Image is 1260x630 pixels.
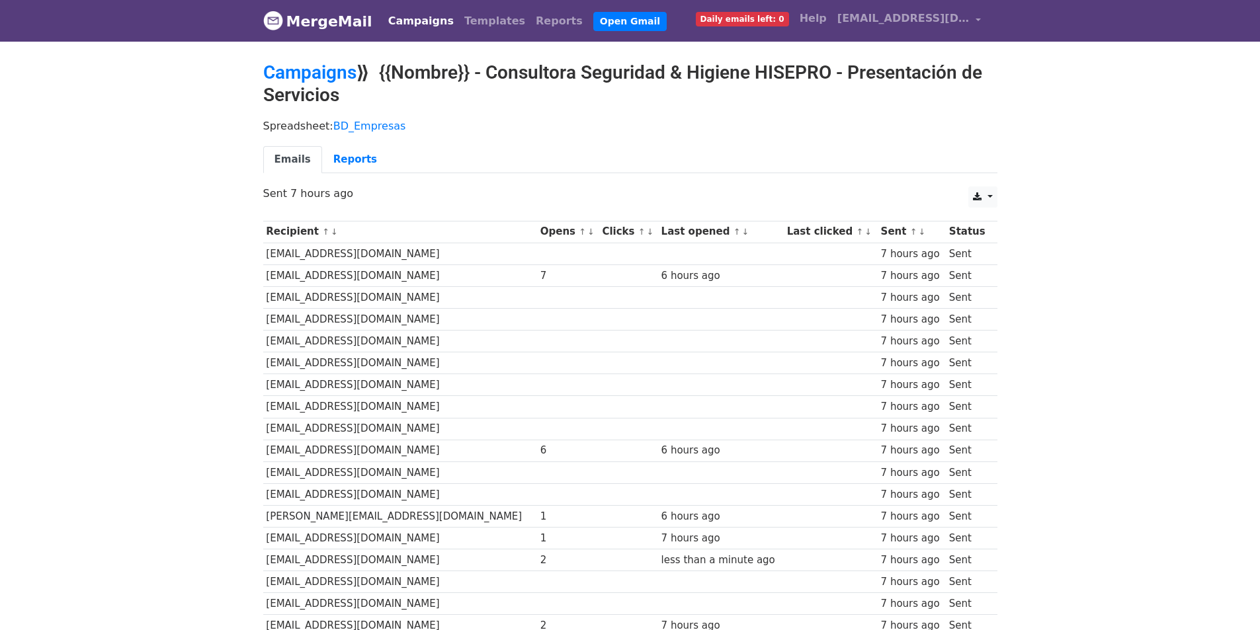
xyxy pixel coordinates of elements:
a: ↑ [579,227,586,237]
a: Templates [459,8,530,34]
div: 7 hours ago [881,596,943,611]
th: Opens [537,221,599,243]
div: 7 hours ago [881,465,943,481]
a: ↑ [856,227,863,237]
div: 7 hours ago [881,553,943,568]
h2: ⟫ {{Nombre}} - Consultora Seguridad & Higiene HISEPRO - Presentación de Servicios [263,61,997,106]
td: [EMAIL_ADDRESS][DOMAIN_NAME] [263,440,537,461]
div: 7 hours ago [881,509,943,524]
a: ↓ [918,227,925,237]
div: 7 [540,268,596,284]
div: 6 hours ago [661,268,780,284]
td: Sent [946,396,990,418]
div: 2 [540,553,596,568]
p: Sent 7 hours ago [263,186,997,200]
td: [EMAIL_ADDRESS][DOMAIN_NAME] [263,483,537,505]
td: [EMAIL_ADDRESS][DOMAIN_NAME] [263,309,537,331]
img: MergeMail logo [263,11,283,30]
td: Sent [946,483,990,505]
td: [EMAIL_ADDRESS][DOMAIN_NAME] [263,528,537,549]
th: Recipient [263,221,537,243]
td: [EMAIL_ADDRESS][DOMAIN_NAME] [263,461,537,483]
div: 6 hours ago [661,509,780,524]
td: Sent [946,571,990,593]
td: [EMAIL_ADDRESS][DOMAIN_NAME] [263,418,537,440]
th: Status [946,221,990,243]
a: ↓ [331,227,338,237]
div: 6 hours ago [661,443,780,458]
td: [EMAIL_ADDRESS][DOMAIN_NAME] [263,396,537,418]
a: Campaigns [263,61,357,83]
div: 7 hours ago [881,356,943,371]
a: ↓ [741,227,749,237]
td: Sent [946,374,990,396]
span: [EMAIL_ADDRESS][DOMAIN_NAME] [837,11,970,26]
div: 7 hours ago [661,531,780,546]
td: Sent [946,461,990,483]
a: BD_Empresas [333,120,406,132]
td: Sent [946,286,990,308]
p: Spreadsheet: [263,119,997,133]
td: Sent [946,593,990,615]
td: [EMAIL_ADDRESS][DOMAIN_NAME] [263,571,537,593]
th: Sent [878,221,946,243]
td: Sent [946,264,990,286]
td: [EMAIL_ADDRESS][DOMAIN_NAME] [263,286,537,308]
td: Sent [946,243,990,264]
a: Open Gmail [593,12,667,31]
td: [EMAIL_ADDRESS][DOMAIN_NAME] [263,243,537,264]
a: MergeMail [263,7,372,35]
div: 1 [540,531,596,546]
div: 7 hours ago [881,443,943,458]
td: Sent [946,352,990,374]
a: Reports [530,8,588,34]
td: Sent [946,309,990,331]
a: [EMAIL_ADDRESS][DOMAIN_NAME] [832,5,987,36]
a: ↑ [638,227,646,237]
td: Sent [946,440,990,461]
a: ↓ [646,227,653,237]
td: [EMAIL_ADDRESS][DOMAIN_NAME] [263,264,537,286]
td: [PERSON_NAME][EMAIL_ADDRESS][DOMAIN_NAME] [263,505,537,527]
td: [EMAIL_ADDRESS][DOMAIN_NAME] [263,331,537,352]
div: 7 hours ago [881,268,943,284]
a: ↑ [322,227,329,237]
div: 7 hours ago [881,399,943,414]
td: [EMAIL_ADDRESS][DOMAIN_NAME] [263,593,537,615]
a: Help [794,5,832,32]
a: ↓ [864,227,872,237]
th: Last opened [658,221,784,243]
td: Sent [946,418,990,440]
div: 7 hours ago [881,247,943,262]
a: Campaigns [383,8,459,34]
a: Daily emails left: 0 [691,5,794,32]
div: 7 hours ago [881,312,943,327]
td: Sent [946,528,990,549]
th: Clicks [599,221,658,243]
th: Last clicked [784,221,878,243]
div: 7 hours ago [881,334,943,349]
a: ↓ [587,227,595,237]
span: Daily emails left: 0 [696,12,789,26]
td: [EMAIL_ADDRESS][DOMAIN_NAME] [263,549,537,571]
td: [EMAIL_ADDRESS][DOMAIN_NAME] [263,352,537,374]
div: 7 hours ago [881,487,943,502]
td: Sent [946,549,990,571]
div: 7 hours ago [881,574,943,590]
div: 7 hours ago [881,421,943,436]
td: Sent [946,505,990,527]
td: Sent [946,331,990,352]
a: Emails [263,146,322,173]
div: less than a minute ago [661,553,780,568]
div: 1 [540,509,596,524]
a: ↑ [734,227,741,237]
a: Reports [322,146,388,173]
a: ↑ [910,227,917,237]
div: 7 hours ago [881,290,943,305]
div: 7 hours ago [881,377,943,393]
div: 7 hours ago [881,531,943,546]
div: 6 [540,443,596,458]
td: [EMAIL_ADDRESS][DOMAIN_NAME] [263,374,537,396]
